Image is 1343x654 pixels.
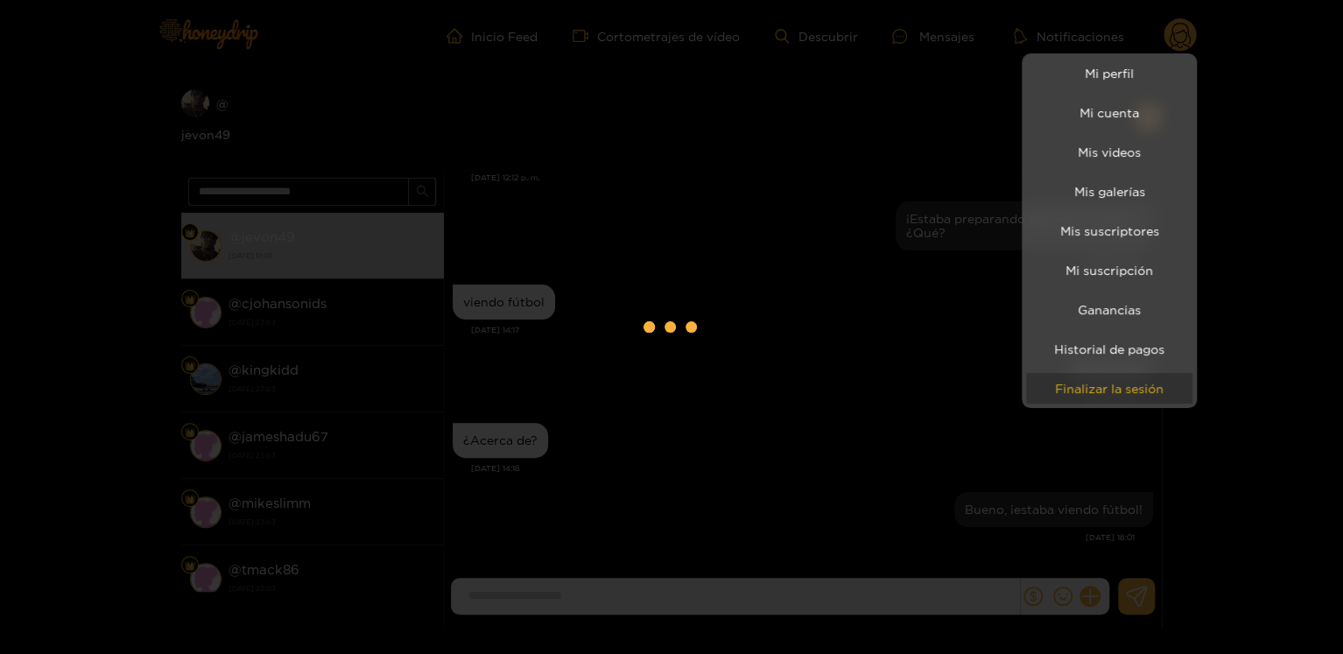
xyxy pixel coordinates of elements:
[1060,224,1159,237] font: Mis suscriptores
[1026,294,1192,325] a: Ganancias
[1026,334,1192,364] a: Historial de pagos
[1026,176,1192,207] a: Mis galerías
[1065,264,1153,277] font: Mi suscripción
[1026,255,1192,285] a: Mi suscripción
[1055,382,1164,395] font: Finalizar la sesión
[1026,373,1192,404] button: Finalizar la sesión
[1078,145,1141,158] font: Mis videos
[1026,97,1192,128] a: Mi cuenta
[1026,58,1192,88] a: Mi perfil
[1078,303,1141,316] font: Ganancias
[1079,106,1139,119] font: Mi cuenta
[1074,185,1145,198] font: Mis galerías
[1085,67,1134,80] font: Mi perfil
[1054,342,1164,355] font: Historial de pagos
[1026,215,1192,246] a: Mis suscriptores
[1026,137,1192,167] a: Mis videos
